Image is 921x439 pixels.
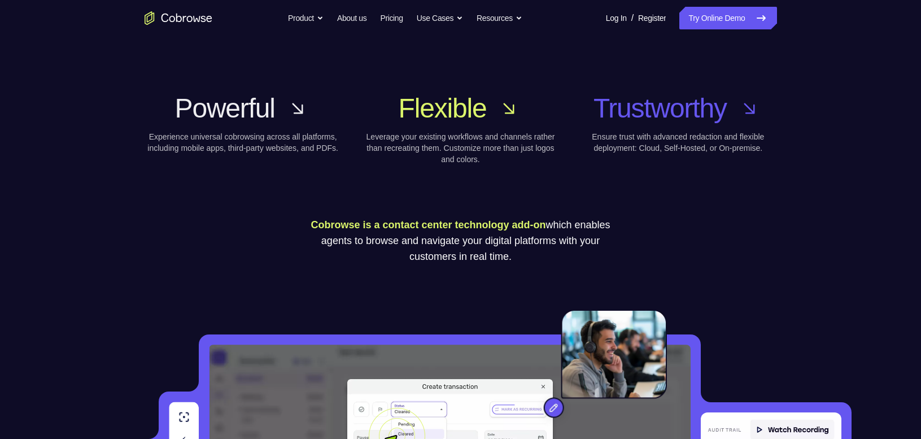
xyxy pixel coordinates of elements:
[305,217,616,264] p: which enables agents to browse and navigate your digital platforms with your customers in real time.
[311,219,545,231] span: Cobrowse is a contact center technology add-on
[288,7,324,29] button: Product
[175,90,275,127] span: Powerful
[477,7,522,29] button: Resources
[606,7,627,29] a: Log In
[380,7,403,29] a: Pricing
[417,7,463,29] button: Use Cases
[679,7,776,29] a: Try Online Demo
[399,90,487,127] span: Flexible
[145,131,342,154] p: Experience universal cobrowsing across all platforms, including mobile apps, third-party websites...
[145,11,212,25] a: Go to the home page
[638,7,666,29] a: Register
[145,90,342,127] a: Powerful
[492,310,667,429] img: An agent with a headset
[362,131,559,165] p: Leverage your existing workflows and channels rather than recreating them. Customize more than ju...
[593,90,727,127] span: Trustworthy
[362,90,559,127] a: Flexible
[579,131,776,154] p: Ensure trust with advanced redaction and flexible deployment: Cloud, Self-Hosted, or On-premise.
[337,7,366,29] a: About us
[579,90,776,127] a: Trustworthy
[631,11,634,25] span: /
